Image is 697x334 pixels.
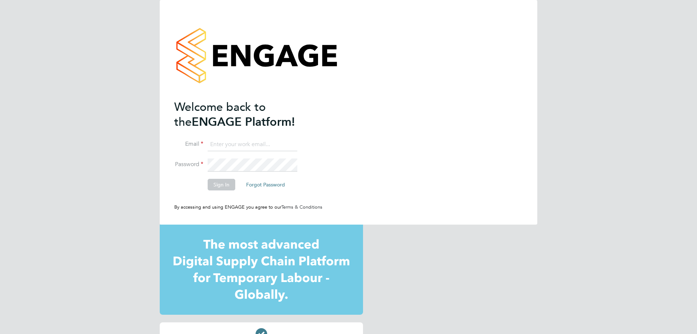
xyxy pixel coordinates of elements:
h2: ENGAGE Platform! [174,100,316,129]
label: Password [174,161,203,168]
label: Email [174,140,203,148]
span: Welcome back to the [174,100,266,129]
span: By accessing and using ENGAGE you agree to our [174,204,322,210]
a: Terms & Conditions [281,204,322,210]
button: Forgot Password [240,179,291,190]
input: Enter your work email... [208,138,297,151]
button: Sign In [208,179,235,190]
